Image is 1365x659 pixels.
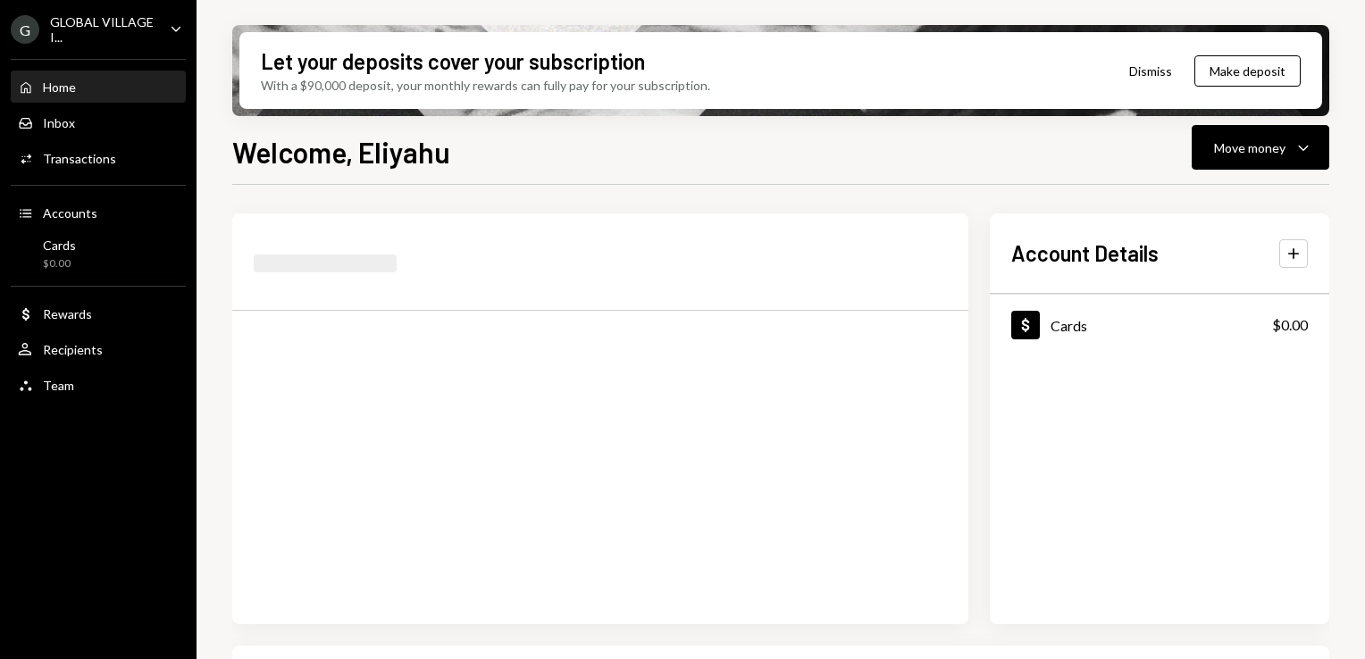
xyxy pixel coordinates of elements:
[43,115,75,130] div: Inbox
[50,14,155,45] div: GLOBAL VILLAGE I...
[43,79,76,95] div: Home
[1107,50,1194,92] button: Dismiss
[43,205,97,221] div: Accounts
[261,46,645,76] div: Let your deposits cover your subscription
[261,76,710,95] div: With a $90,000 deposit, your monthly rewards can fully pay for your subscription.
[1011,238,1159,268] h2: Account Details
[1051,317,1087,334] div: Cards
[43,306,92,321] div: Rewards
[232,134,450,170] h1: Welcome, Eliyahu
[1272,314,1308,336] div: $0.00
[11,142,186,174] a: Transactions
[11,297,186,329] a: Rewards
[43,256,76,271] div: $0.00
[1194,55,1301,87] button: Make deposit
[11,196,186,229] a: Accounts
[11,15,39,44] div: G
[43,151,116,166] div: Transactions
[1214,138,1285,157] div: Move money
[11,333,186,365] a: Recipients
[11,106,186,138] a: Inbox
[43,378,74,393] div: Team
[11,369,186,401] a: Team
[43,238,76,253] div: Cards
[43,342,103,357] div: Recipients
[11,232,186,275] a: Cards$0.00
[990,295,1329,355] a: Cards$0.00
[1192,125,1329,170] button: Move money
[11,71,186,103] a: Home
